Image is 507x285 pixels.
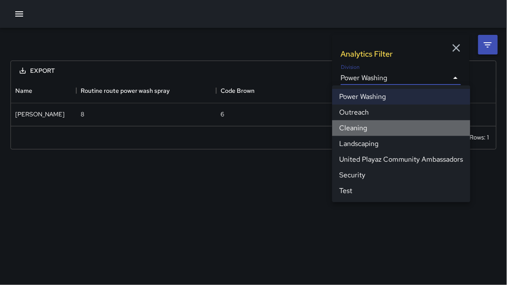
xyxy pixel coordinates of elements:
li: Landscaping [332,136,470,152]
li: Test [332,183,470,199]
li: Security [332,167,470,183]
li: Power Washing [332,89,470,105]
li: United Playaz Community Ambassadors [332,152,470,167]
li: Outreach [332,105,470,120]
li: Cleaning [332,120,470,136]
